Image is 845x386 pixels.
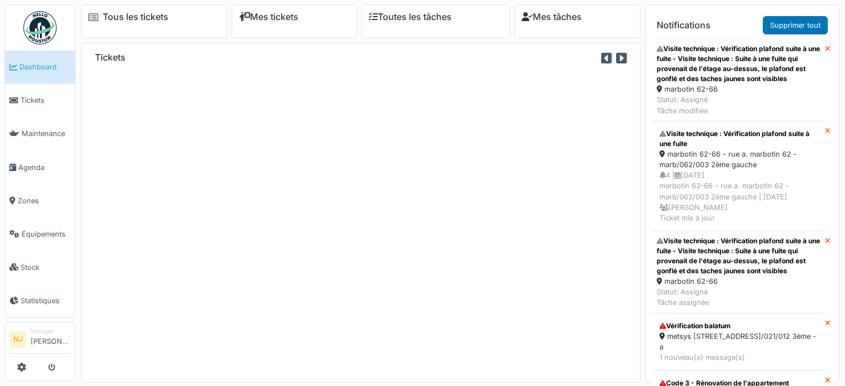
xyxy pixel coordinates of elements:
[652,39,825,121] a: Visite technique : Vérification plafond suite à une fuite - Visite technique : Suite à une fuite ...
[522,12,582,22] a: Mes tâches
[369,12,452,22] a: Toutes les tâches
[5,151,75,184] a: Agenda
[763,16,828,34] a: Supprimer tout
[19,62,71,72] span: Dashboard
[5,117,75,151] a: Maintenance
[657,44,821,84] div: Visite technique : Vérification plafond suite à une fuite - Visite technique : Suite à une fuite ...
[657,84,821,94] div: marbotin 62-66
[657,276,821,287] div: marbotin 62-66
[22,229,71,239] span: Équipements
[657,20,711,31] h6: Notifications
[95,52,126,63] h6: Tickets
[22,128,71,139] span: Maintenance
[103,12,168,22] a: Tous les tickets
[659,352,818,363] div: 1 nouveau(x) message(s)
[21,95,71,106] span: Tickets
[659,331,818,352] div: metsys [STREET_ADDRESS]/021/012 3ème - a
[657,287,821,308] div: Statut: Assigné Tâche assignée
[659,129,818,149] div: Visite technique : Vérification plafond suite à une fuite
[239,12,298,22] a: Mes tickets
[5,217,75,250] a: Équipements
[659,170,818,223] div: 4 | [DATE] marbotin 62-66 - rue a. marbotin 62 - marb/062/003 2ème gauche | [DATE] [PERSON_NAME] ...
[657,236,821,276] div: Visite technique : Vérification plafond suite à une fuite - Visite technique : Suite à une fuite ...
[5,284,75,317] a: Statistiques
[652,313,825,371] a: Vérification balatum metsys [STREET_ADDRESS]/021/012 3ème - a 1 nouveau(x) message(s)
[18,162,71,173] span: Agenda
[18,195,71,206] span: Zones
[31,327,71,351] li: [PERSON_NAME]
[31,327,71,335] div: Manager
[23,11,57,44] img: Badge_color-CXgf-gQk.svg
[9,327,71,354] a: NJ Manager[PERSON_NAME]
[659,321,818,331] div: Vérification balatum
[21,295,71,306] span: Statistiques
[5,51,75,84] a: Dashboard
[5,250,75,284] a: Stock
[659,149,818,170] div: marbotin 62-66 - rue a. marbotin 62 - marb/062/003 2ème gauche
[21,262,71,273] span: Stock
[657,94,821,116] div: Statut: Assigné Tâche modifiée
[5,84,75,117] a: Tickets
[652,121,825,231] a: Visite technique : Vérification plafond suite à une fuite marbotin 62-66 - rue a. marbotin 62 - m...
[5,184,75,217] a: Zones
[9,331,26,348] li: NJ
[652,231,825,313] a: Visite technique : Vérification plafond suite à une fuite - Visite technique : Suite à une fuite ...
